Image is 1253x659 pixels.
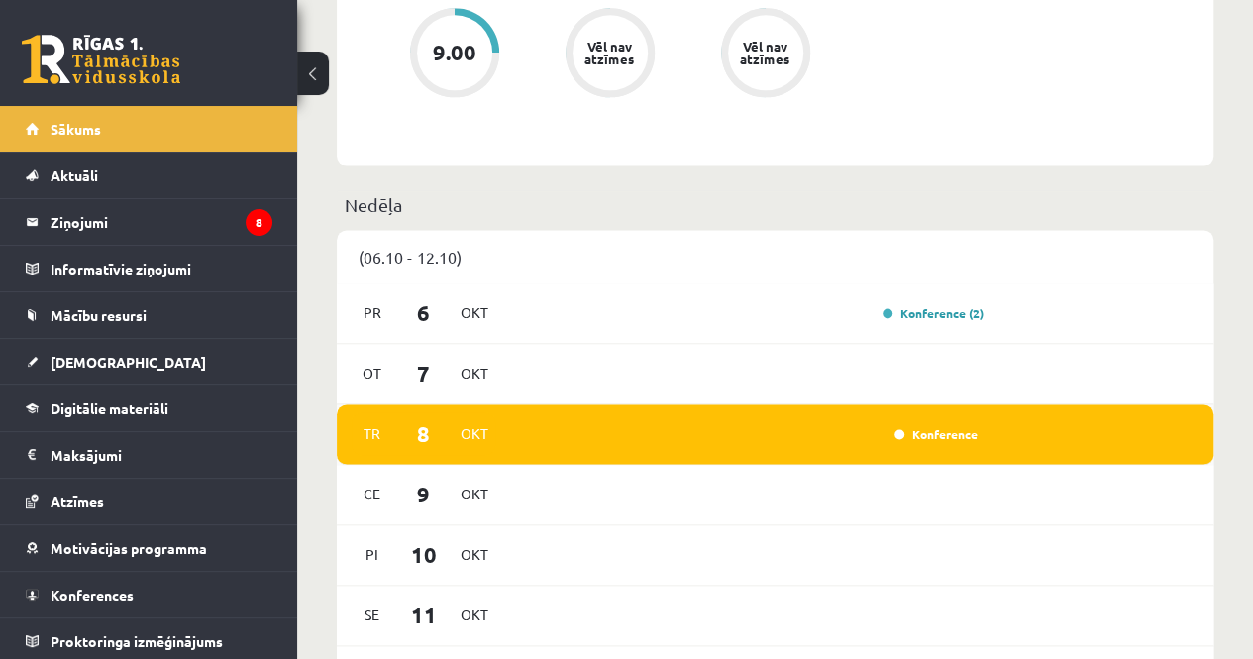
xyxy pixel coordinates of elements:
span: Tr [352,418,393,449]
a: Rīgas 1. Tālmācības vidusskola [22,35,180,84]
a: Mācību resursi [26,292,272,338]
span: Okt [454,479,495,509]
span: Se [352,600,393,630]
a: Atzīmes [26,479,272,524]
span: Okt [454,600,495,630]
div: Vēl nav atzīmes [738,40,793,65]
span: 8 [393,417,455,450]
a: Aktuāli [26,153,272,198]
p: Nedēļa [345,191,1205,218]
a: Maksājumi [26,432,272,478]
legend: Ziņojumi [51,199,272,245]
span: Okt [454,539,495,570]
span: Okt [454,358,495,388]
span: Pr [352,297,393,328]
a: Ziņojumi8 [26,199,272,245]
a: Konference (2) [883,305,984,321]
a: Konferences [26,572,272,617]
span: Okt [454,297,495,328]
span: Ce [352,479,393,509]
span: Pi [352,539,393,570]
a: 9.00 [376,8,532,101]
a: Digitālie materiāli [26,385,272,431]
span: Sākums [51,120,101,138]
a: [DEMOGRAPHIC_DATA] [26,339,272,384]
span: Ot [352,358,393,388]
div: Vēl nav atzīmes [582,40,638,65]
a: Sākums [26,106,272,152]
span: Mācību resursi [51,306,147,324]
a: Vēl nav atzīmes [532,8,687,101]
legend: Maksājumi [51,432,272,478]
span: 10 [393,538,455,571]
i: 8 [246,209,272,236]
span: Konferences [51,586,134,604]
span: [DEMOGRAPHIC_DATA] [51,353,206,371]
span: 6 [393,296,455,329]
a: Informatīvie ziņojumi [26,246,272,291]
span: 11 [393,599,455,631]
legend: Informatīvie ziņojumi [51,246,272,291]
a: Vēl nav atzīmes [687,8,843,101]
a: Konference [894,426,978,442]
span: Digitālie materiāli [51,399,168,417]
span: Atzīmes [51,493,104,510]
span: Motivācijas programma [51,539,207,557]
a: Motivācijas programma [26,525,272,571]
span: 7 [393,357,455,389]
span: Proktoringa izmēģinājums [51,632,223,650]
div: 9.00 [433,42,476,63]
span: 9 [393,478,455,510]
div: (06.10 - 12.10) [337,230,1213,283]
span: Aktuāli [51,166,98,184]
span: Okt [454,418,495,449]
